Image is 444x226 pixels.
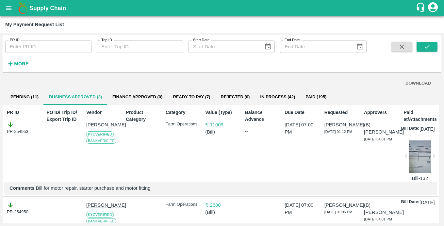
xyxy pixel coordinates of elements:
[401,125,419,133] p: Bill Date:
[262,40,274,53] button: Choose date
[324,202,358,209] p: [PERSON_NAME]
[5,40,91,53] input: Enter PR ID
[419,125,435,133] p: [DATE]
[285,202,318,216] p: [DATE] 07:00 PM
[324,109,358,116] p: Requested
[404,109,437,123] p: Paid at/Attachments
[401,199,419,206] p: Bill Date:
[10,38,20,43] label: PR ID
[86,138,116,144] span: Bank Verified
[285,121,318,136] p: [DATE] 07:00 PM
[285,109,318,116] p: Due Date
[1,1,16,16] button: open drawer
[205,128,238,136] p: ( Bill )
[364,121,397,136] p: (B) [PERSON_NAME]
[166,202,199,208] p: Farm Operations
[364,217,392,221] span: [DATE] 04:01 PM
[9,186,35,191] b: Comments
[245,109,278,123] p: Balance Advance
[364,202,397,216] p: (B) [PERSON_NAME]
[126,109,159,123] p: Product Category
[245,128,278,135] div: --
[86,109,120,116] p: Vendor
[86,121,120,128] p: [PERSON_NAME]
[14,61,29,66] strong: More
[427,1,439,15] div: account of current user
[285,38,300,43] label: End Date
[86,218,116,224] span: Bank Verified
[364,109,397,116] p: Approvers
[205,209,238,216] p: ( Bill )
[324,130,353,134] span: [DATE] 01:12 PM
[364,137,392,141] span: [DATE] 04:01 PM
[354,40,366,53] button: Choose date
[193,38,209,43] label: Start Date
[403,78,434,89] button: DOWNLOAD
[255,89,300,105] button: In Process (42)
[419,199,435,206] p: [DATE]
[324,121,358,128] p: [PERSON_NAME]
[245,202,278,208] div: --
[416,2,427,14] div: customer-support
[44,89,107,105] button: Business Approved (3)
[166,109,199,116] p: Category
[46,109,80,123] p: PO ID/ Trip ID/ Export Trip ID
[324,210,353,214] span: [DATE] 01:05 PM
[7,202,40,215] div: PR-254950
[107,89,168,105] button: Finance Approved (0)
[205,202,238,209] p: ₹ 2680
[205,109,238,116] p: Value (Type)
[280,40,351,53] input: End Date
[7,109,40,116] p: PR ID
[16,2,29,15] img: logo
[216,89,255,105] button: Rejected (0)
[300,89,332,105] button: Paid (195)
[86,202,120,209] p: [PERSON_NAME]
[29,5,66,11] b: Supply Chain
[168,89,215,105] button: Ready To Pay (7)
[86,131,114,137] span: KYC Verified
[97,40,183,53] input: Enter Trip ID
[86,212,114,218] span: KYC Verified
[5,58,30,69] button: More
[101,38,112,43] label: Trip ID
[205,121,238,128] p: ₹ 11009
[189,40,259,53] input: Start Date
[5,89,44,105] button: Pending (11)
[166,121,199,127] p: Farm Operations
[5,20,64,29] div: My Payment Request List
[9,185,432,192] p: Bill for motor repair, starter purchase and motor fitting
[7,121,40,135] div: PR-254953
[29,4,416,13] a: Supply Chain
[409,175,431,182] p: Bill-132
